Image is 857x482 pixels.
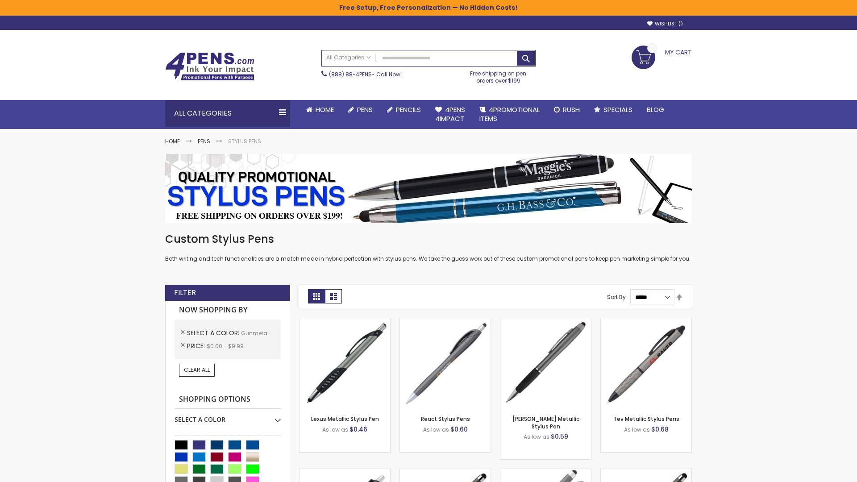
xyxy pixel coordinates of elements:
[500,318,591,325] a: Lory Metallic Stylus Pen-Gunmetal
[179,364,215,376] a: Clear All
[300,318,390,409] img: Lexus Metallic Stylus Pen-Gunmetal
[461,66,536,84] div: Free shipping on pen orders over $199
[624,426,650,433] span: As low as
[613,415,679,423] a: Tev Metallic Stylus Pens
[165,52,254,81] img: 4Pens Custom Pens and Promotional Products
[329,71,372,78] a: (888) 88-4PENS
[165,100,290,127] div: All Categories
[228,137,261,145] strong: Stylus Pens
[400,318,491,409] img: React Stylus Pens-Gunmetal
[396,105,421,114] span: Pencils
[187,341,207,350] span: Price
[174,288,196,298] strong: Filter
[187,328,241,337] span: Select A Color
[299,100,341,120] a: Home
[524,433,549,440] span: As low as
[329,71,402,78] span: - Call Now!
[450,425,468,434] span: $0.60
[479,105,540,123] span: 4PROMOTIONAL ITEMS
[357,105,373,114] span: Pens
[587,100,640,120] a: Specials
[175,390,281,409] strong: Shopping Options
[341,100,380,120] a: Pens
[380,100,428,120] a: Pencils
[428,100,472,129] a: 4Pens4impact
[472,100,547,129] a: 4PROMOTIONALITEMS
[435,105,465,123] span: 4Pens 4impact
[165,137,180,145] a: Home
[601,469,691,476] a: Islander Softy Metallic Gel Pen with Stylus - ColorJet Imprint-Gunmetal
[421,415,470,423] a: React Stylus Pens
[601,318,691,409] img: Tev Metallic Stylus Pens-Gunmetal
[326,54,371,61] span: All Categories
[349,425,367,434] span: $0.46
[500,318,591,409] img: Lory Metallic Stylus Pen-Gunmetal
[551,432,568,441] span: $0.59
[316,105,334,114] span: Home
[311,415,379,423] a: Lexus Metallic Stylus Pen
[322,426,348,433] span: As low as
[601,318,691,325] a: Tev Metallic Stylus Pens-Gunmetal
[165,232,692,246] h1: Custom Stylus Pens
[423,426,449,433] span: As low as
[207,342,244,350] span: $0.00 - $9.99
[175,409,281,424] div: Select A Color
[563,105,580,114] span: Rush
[184,366,210,374] span: Clear All
[300,469,390,476] a: Souvenir® Anthem Stylus Pen-Gunmetal
[300,318,390,325] a: Lexus Metallic Stylus Pen-Gunmetal
[640,100,671,120] a: Blog
[175,301,281,320] strong: Now Shopping by
[241,329,269,337] span: Gunmetal
[165,154,692,223] img: Stylus Pens
[500,469,591,476] a: Cali Custom Stylus Gel pen-Gunmetal
[198,137,210,145] a: Pens
[308,289,325,303] strong: Grid
[322,50,375,65] a: All Categories
[165,232,692,263] div: Both writing and tech functionalities are a match made in hybrid perfection with stylus pens. We ...
[603,105,632,114] span: Specials
[512,415,579,430] a: [PERSON_NAME] Metallic Stylus Pen
[607,293,626,301] label: Sort By
[651,425,669,434] span: $0.68
[547,100,587,120] a: Rush
[400,318,491,325] a: React Stylus Pens-Gunmetal
[647,105,664,114] span: Blog
[400,469,491,476] a: Islander Softy Metallic Gel Pen with Stylus-Gunmetal
[647,21,683,27] a: Wishlist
